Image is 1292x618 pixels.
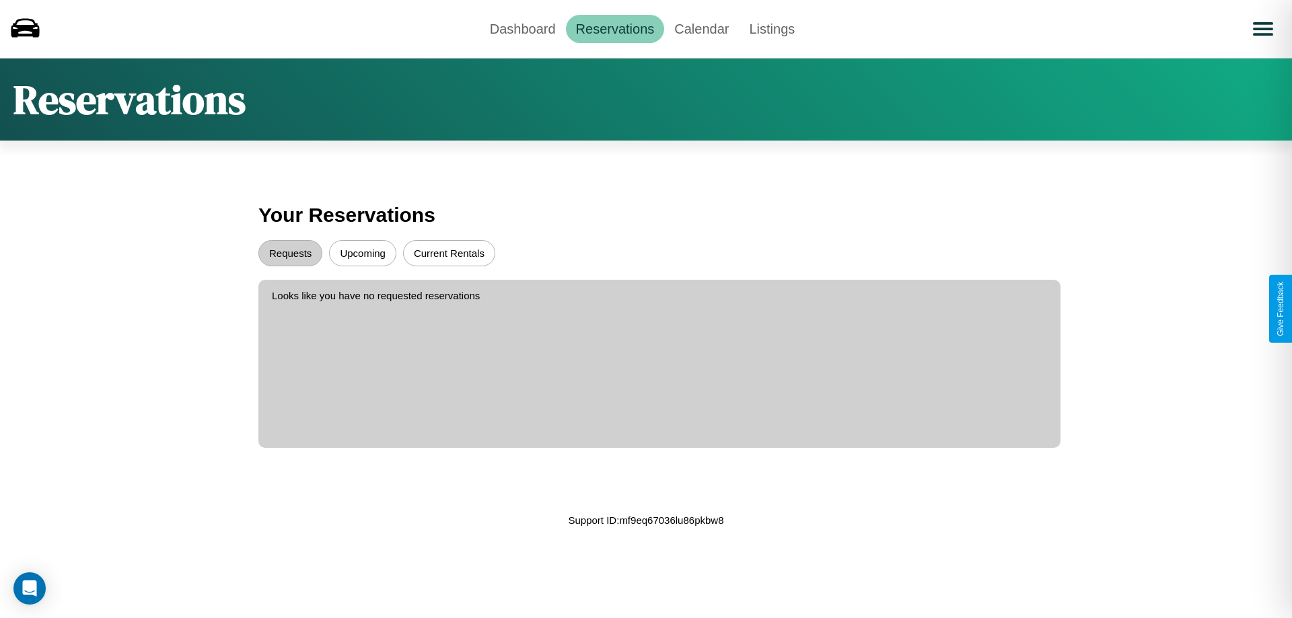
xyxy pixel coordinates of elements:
[569,511,724,529] p: Support ID: mf9eq67036lu86pkbw8
[664,15,739,43] a: Calendar
[258,240,322,266] button: Requests
[13,72,246,127] h1: Reservations
[272,286,1047,305] p: Looks like you have no requested reservations
[566,15,665,43] a: Reservations
[13,572,46,605] div: Open Intercom Messenger
[329,240,396,266] button: Upcoming
[403,240,495,266] button: Current Rentals
[258,197,1034,233] h3: Your Reservations
[1244,10,1282,48] button: Open menu
[1276,282,1285,336] div: Give Feedback
[480,15,566,43] a: Dashboard
[739,15,805,43] a: Listings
